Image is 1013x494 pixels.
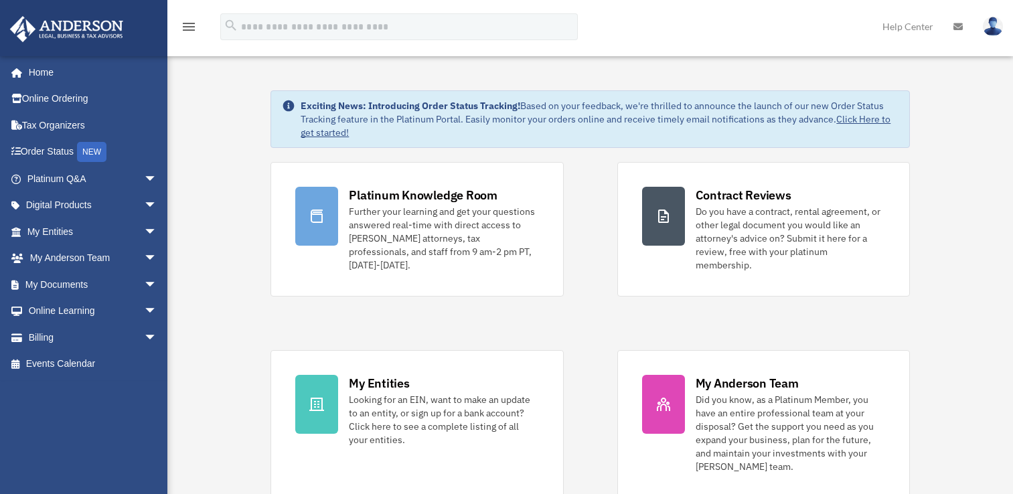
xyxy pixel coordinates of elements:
[9,192,177,219] a: Digital Productsarrow_drop_down
[144,298,171,325] span: arrow_drop_down
[77,142,106,162] div: NEW
[224,18,238,33] i: search
[983,17,1003,36] img: User Pic
[9,139,177,166] a: Order StatusNEW
[349,187,497,203] div: Platinum Knowledge Room
[9,298,177,325] a: Online Learningarrow_drop_down
[181,19,197,35] i: menu
[349,375,409,392] div: My Entities
[9,165,177,192] a: Platinum Q&Aarrow_drop_down
[9,271,177,298] a: My Documentsarrow_drop_down
[144,165,171,193] span: arrow_drop_down
[9,324,177,351] a: Billingarrow_drop_down
[9,245,177,272] a: My Anderson Teamarrow_drop_down
[696,187,791,203] div: Contract Reviews
[270,162,563,297] a: Platinum Knowledge Room Further your learning and get your questions answered real-time with dire...
[9,218,177,245] a: My Entitiesarrow_drop_down
[349,393,538,446] div: Looking for an EIN, want to make an update to an entity, or sign up for a bank account? Click her...
[696,375,799,392] div: My Anderson Team
[617,162,910,297] a: Contract Reviews Do you have a contract, rental agreement, or other legal document you would like...
[9,86,177,112] a: Online Ordering
[696,205,885,272] div: Do you have a contract, rental agreement, or other legal document you would like an attorney's ad...
[301,113,890,139] a: Click Here to get started!
[9,112,177,139] a: Tax Organizers
[301,100,520,112] strong: Exciting News: Introducing Order Status Tracking!
[301,99,898,139] div: Based on your feedback, we're thrilled to announce the launch of our new Order Status Tracking fe...
[9,59,171,86] a: Home
[144,218,171,246] span: arrow_drop_down
[9,351,177,378] a: Events Calendar
[181,23,197,35] a: menu
[349,205,538,272] div: Further your learning and get your questions answered real-time with direct access to [PERSON_NAM...
[6,16,127,42] img: Anderson Advisors Platinum Portal
[144,271,171,299] span: arrow_drop_down
[696,393,885,473] div: Did you know, as a Platinum Member, you have an entire professional team at your disposal? Get th...
[144,245,171,272] span: arrow_drop_down
[144,324,171,351] span: arrow_drop_down
[144,192,171,220] span: arrow_drop_down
